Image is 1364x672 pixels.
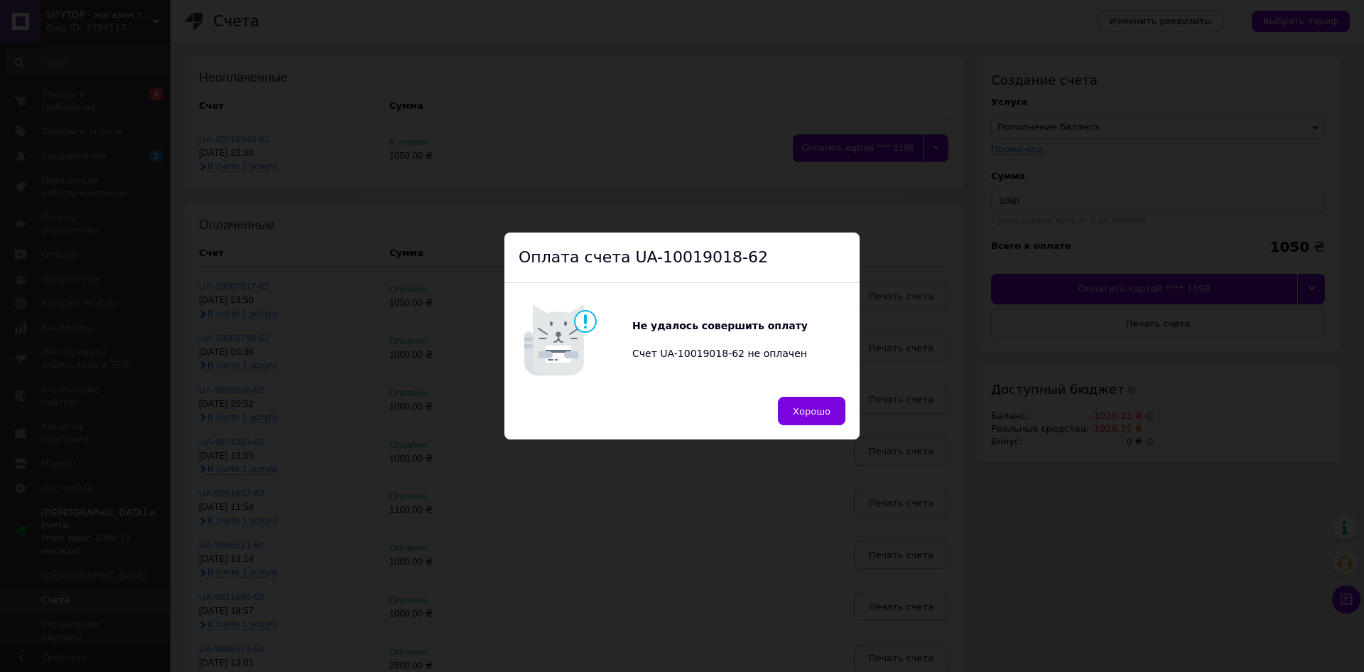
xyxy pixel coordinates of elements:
[632,319,808,361] div: Счет UA-10019018-62 не оплачен
[778,397,845,425] button: Хорошо
[519,297,632,383] img: Котик говорит: Не удалось совершить оплату
[632,320,808,331] b: Не удалось совершить оплату
[793,406,830,417] span: Хорошо
[504,233,860,284] div: Оплата счета UA-10019018-62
